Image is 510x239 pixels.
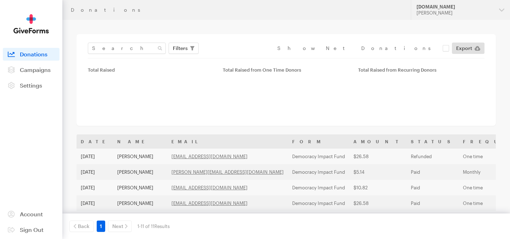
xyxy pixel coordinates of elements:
[288,149,349,164] td: Democracy Impact Fund
[88,43,166,54] input: Search Name & Email
[154,223,170,229] span: Results
[20,211,43,217] span: Account
[407,211,459,227] td: Refunded
[288,134,349,149] th: Form
[13,14,49,34] img: GiveForms
[113,164,167,180] td: [PERSON_NAME]
[20,51,47,57] span: Donations
[3,79,59,92] a: Settings
[173,44,188,52] span: Filters
[167,134,288,149] th: Email
[3,63,59,76] a: Campaigns
[113,180,167,195] td: [PERSON_NAME]
[349,180,407,195] td: $10.82
[20,82,42,89] span: Settings
[169,43,199,54] button: Filters
[358,67,484,73] div: Total Raised from Recurring Donors
[113,149,167,164] td: [PERSON_NAME]
[407,164,459,180] td: Paid
[113,134,167,149] th: Name
[288,164,349,180] td: Democracy Impact Fund
[3,223,59,236] a: Sign Out
[349,134,407,149] th: Amount
[452,43,484,54] a: Export
[456,44,472,52] span: Export
[288,180,349,195] td: Democracy Impact Fund
[349,195,407,211] td: $26.58
[137,221,170,232] div: 1-11 of 11
[20,226,44,233] span: Sign Out
[407,134,459,149] th: Status
[113,211,167,227] td: [PERSON_NAME]
[407,149,459,164] td: Refunded
[113,195,167,211] td: [PERSON_NAME]
[3,208,59,221] a: Account
[76,195,113,211] td: [DATE]
[88,67,214,73] div: Total Raised
[76,180,113,195] td: [DATE]
[288,195,349,211] td: Democracy Impact Fund
[76,211,113,227] td: [DATE]
[171,185,248,190] a: [EMAIL_ADDRESS][DOMAIN_NAME]
[76,134,113,149] th: Date
[416,10,493,16] div: [PERSON_NAME]
[349,164,407,180] td: $5.14
[407,195,459,211] td: Paid
[171,200,248,206] a: [EMAIL_ADDRESS][DOMAIN_NAME]
[76,149,113,164] td: [DATE]
[349,149,407,164] td: $26.58
[171,154,248,159] a: [EMAIL_ADDRESS][DOMAIN_NAME]
[3,48,59,61] a: Donations
[349,211,407,227] td: $5.00
[20,66,51,73] span: Campaigns
[171,169,284,175] a: [PERSON_NAME][EMAIL_ADDRESS][DOMAIN_NAME]
[223,67,349,73] div: Total Raised from One Time Donors
[76,164,113,180] td: [DATE]
[407,180,459,195] td: Paid
[416,4,493,10] div: [DOMAIN_NAME]
[288,211,349,227] td: Democracy Impact Fund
